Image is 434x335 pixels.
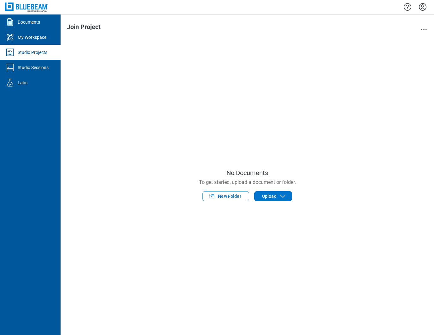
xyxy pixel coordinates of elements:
span: New Folder [218,193,241,199]
span: No Documents [226,168,268,177]
svg: Labs [5,78,15,88]
svg: Studio Sessions [5,62,15,73]
svg: My Workspace [5,32,15,42]
svg: Studio Projects [5,47,15,57]
div: Studio Projects [18,49,47,56]
div: Labs [18,79,27,86]
div: Documents [18,19,40,25]
button: New Folder [202,191,249,201]
button: Settings [418,2,428,12]
div: My Workspace [18,34,46,40]
button: Upload [254,191,292,201]
span: To get started, upload a document or folder. [199,179,296,186]
span: Upload [262,193,277,199]
button: action-menu [420,26,428,33]
img: Bluebeam, Inc. [5,3,48,12]
span: Join Project [67,23,101,31]
div: Studio Sessions [18,64,49,71]
svg: Documents [5,17,15,27]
